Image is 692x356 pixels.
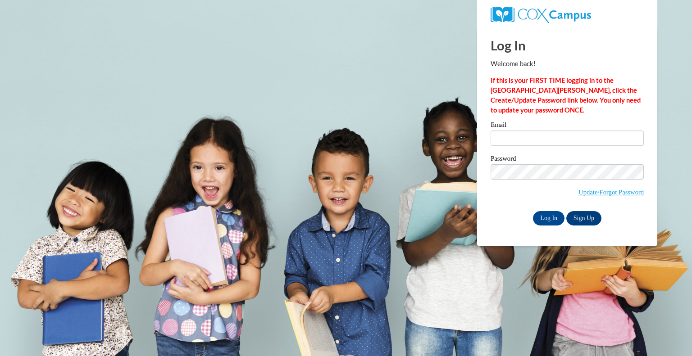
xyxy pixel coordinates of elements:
a: Update/Forgot Password [578,189,644,196]
h1: Log In [491,36,644,54]
input: Log In [533,211,565,225]
label: Email [491,122,644,131]
a: Sign Up [566,211,601,225]
p: Welcome back! [491,59,644,69]
strong: If this is your FIRST TIME logging in to the [GEOGRAPHIC_DATA][PERSON_NAME], click the Create/Upd... [491,77,641,114]
img: COX Campus [491,7,591,23]
a: COX Campus [491,10,591,18]
label: Password [491,155,644,164]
